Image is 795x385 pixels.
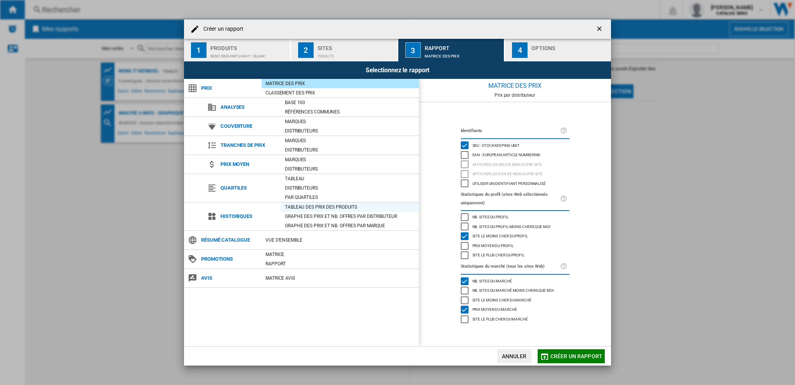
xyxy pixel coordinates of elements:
[191,42,207,58] div: 1
[461,169,569,179] md-checkbox: Afficher les EAN de mon autre site
[592,21,608,37] button: getI18NText('BUTTONS.CLOSE_DIALOG')
[497,349,531,363] button: Annuler
[472,287,554,293] span: Nb. sites du marché moins chers que moi
[472,306,517,312] span: Prix moyen du marché
[472,252,524,257] span: Site le plus cher du profil
[461,232,569,241] md-checkbox: Site le moins cher du profil
[505,39,611,61] button: 4 Options
[461,213,569,222] md-checkbox: Nb. sites du profil
[472,242,514,248] span: Prix moyen du profil
[217,183,281,193] span: Quartiles
[461,190,560,207] label: Statistiques du profil (sites Web sélectionnés uniquement)
[281,213,419,220] div: Graphe des prix et nb. offres par distributeur
[197,235,262,246] span: Résumé catalogue
[281,108,419,116] div: Références communes
[281,222,419,230] div: Graphe des prix et nb. offres par marque
[461,262,560,271] label: Statistiques du marché (tous les sites Web)
[217,102,281,113] span: Analyses
[281,184,419,192] div: Distributeurs
[281,175,419,183] div: Tableau
[281,146,419,154] div: Distributeurs
[425,42,501,50] div: Rapport
[425,50,501,58] div: Matrice des prix
[512,42,528,58] div: 4
[262,251,419,258] div: Matrice
[281,203,419,211] div: Tableau des prix des produits
[419,92,611,98] div: Prix par distributeur
[472,171,543,176] span: Afficher les EAN de mon autre site
[262,89,419,97] div: Classement des prix
[281,118,419,125] div: Marques
[197,83,262,94] span: Prix
[262,260,419,268] div: Rapport
[281,165,419,173] div: Distributeurs
[217,140,281,151] span: Tranches de prix
[461,314,569,324] md-checkbox: Site le plus cher du marché
[472,278,512,283] span: Nb. sites du marché
[461,276,569,286] md-checkbox: Nb. sites du marché
[461,295,569,305] md-checkbox: Site le moins cher du marché
[184,61,611,79] div: Selectionnez le rapport
[405,42,421,58] div: 3
[472,297,531,302] span: Site le moins cher du marché
[262,80,419,87] div: Matrice des prix
[262,274,419,282] div: Matrice AVIS
[210,42,287,50] div: Produits
[461,160,569,169] md-checkbox: Afficher les SKU de mon autre site
[197,254,262,265] span: Promotions
[461,251,569,260] md-checkbox: Site le plus cher du profil
[472,142,520,148] span: SKU - Stock Keeping Unit
[217,121,281,132] span: Couverture
[461,150,569,160] md-checkbox: EAN - European Article Numbering
[210,50,287,58] div: BEKO BM34WFU48411 BLANC
[281,127,419,135] div: Distributeurs
[472,180,546,186] span: Utiliser un identifiant personnalisé
[472,214,509,219] span: Nb. sites du profil
[461,179,569,188] md-checkbox: Utiliser un identifiant personnalisé
[200,25,244,33] h4: Créer un rapport
[318,42,394,50] div: Sites
[398,39,505,61] button: 3 Rapport Matrice des prix
[318,50,394,58] div: TOUS (7)
[217,159,281,170] span: Prix moyen
[550,353,602,359] span: Créer un rapport
[197,273,262,284] span: Avis
[461,286,569,296] md-checkbox: Nb. sites du marché moins chers que moi
[461,305,569,315] md-checkbox: Prix moyen du marché
[217,211,281,222] span: Historiques
[472,152,541,157] span: EAN - European Article Numbering
[184,39,291,61] button: 1 Produits BEKO BM34WFU48411 BLANC
[419,79,611,92] div: Matrice des prix
[281,137,419,145] div: Marques
[291,39,398,61] button: 2 Sites TOUS (7)
[262,236,419,244] div: Vue d'ensemble
[472,233,528,238] span: Site le moins cher du profil
[461,222,569,232] md-checkbox: Nb. sites du profil moins chers que moi
[461,141,569,150] md-checkbox: SKU - Stock Keeping Unit
[461,241,569,251] md-checkbox: Prix moyen du profil
[281,99,419,106] div: Base 100
[595,25,605,34] ng-md-icon: getI18NText('BUTTONS.CLOSE_DIALOG')
[281,193,419,201] div: Par quartiles
[281,156,419,164] div: Marques
[298,42,314,58] div: 2
[461,127,560,135] label: Identifiants
[472,161,542,167] span: Afficher les SKU de mon autre site
[531,42,608,50] div: Options
[472,223,550,229] span: Nb. sites du profil moins chers que moi
[472,316,528,321] span: Site le plus cher du marché
[538,349,605,363] button: Créer un rapport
